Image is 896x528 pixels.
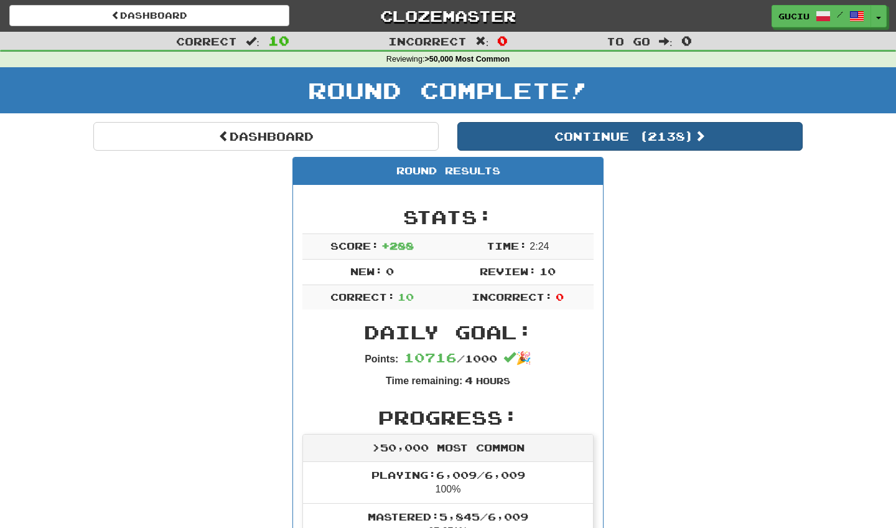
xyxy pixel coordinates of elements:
[330,291,395,303] span: Correct:
[404,352,497,364] span: / 1000
[386,375,462,386] strong: Time remaining:
[472,291,553,303] span: Incorrect:
[772,5,871,27] a: Guciu /
[302,322,594,342] h2: Daily Goal:
[365,354,398,364] strong: Points:
[303,435,593,462] div: >50,000 Most Common
[556,291,564,303] span: 0
[778,11,810,22] span: Guciu
[659,36,673,47] span: :
[9,5,289,26] a: Dashboard
[368,511,528,522] span: Mastered: 5,845 / 6,009
[303,462,593,504] li: 100%
[386,265,394,277] span: 0
[503,351,531,365] span: 🎉
[302,207,594,227] h2: Stats:
[457,122,803,151] button: Continue (2138)
[424,55,510,64] strong: >50,000 Most Common
[371,469,525,481] span: Playing: 6,009 / 6,009
[497,33,508,48] span: 0
[388,35,467,47] span: Incorrect
[4,78,892,103] h1: Round Complete!
[330,240,379,252] span: Score:
[487,240,527,252] span: Time:
[837,10,843,19] span: /
[480,265,536,277] span: Review:
[176,35,237,47] span: Correct
[93,122,439,151] a: Dashboard
[293,158,603,185] div: Round Results
[246,36,259,47] span: :
[476,375,510,386] small: Hours
[398,291,414,303] span: 10
[475,36,489,47] span: :
[465,374,473,386] span: 4
[530,241,549,252] span: 2 : 24
[681,33,692,48] span: 0
[381,240,414,252] span: + 288
[607,35,650,47] span: To go
[308,5,588,27] a: Clozemaster
[350,265,383,277] span: New:
[404,350,457,365] span: 10716
[302,407,594,428] h2: Progress:
[268,33,289,48] span: 10
[539,265,556,277] span: 10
